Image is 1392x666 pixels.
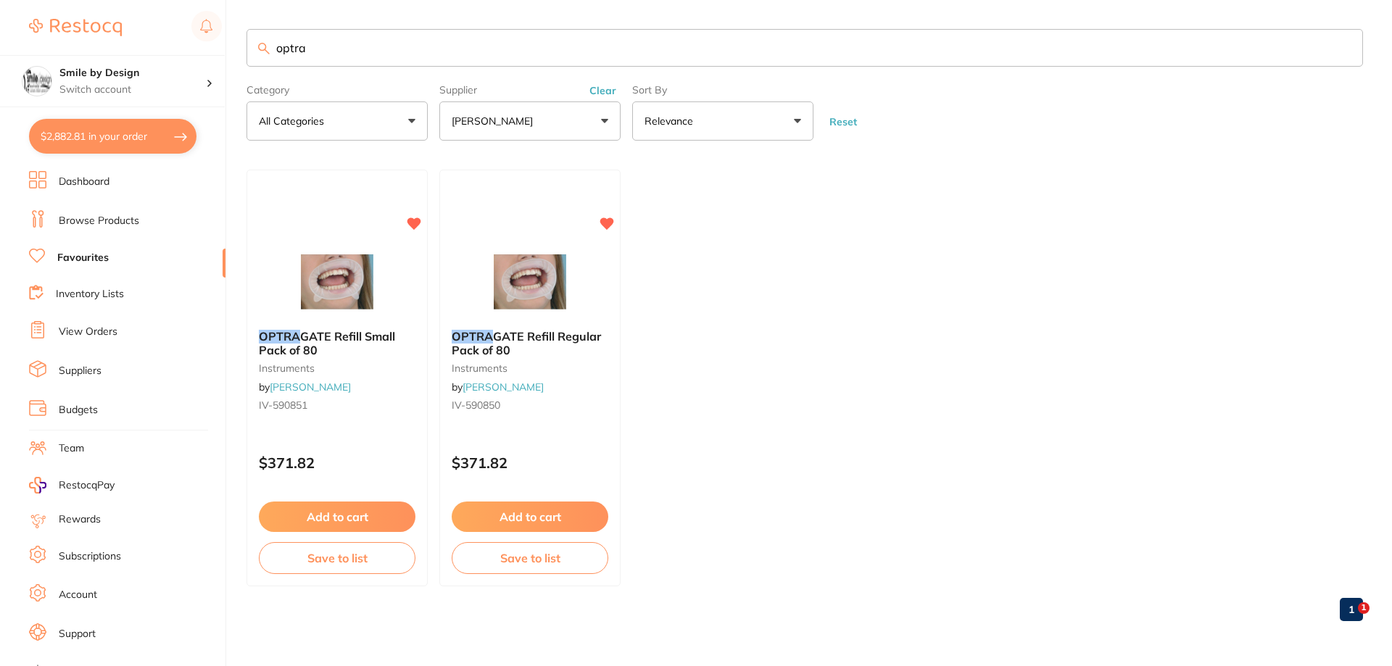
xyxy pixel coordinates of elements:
b: OPTRAGATE Refill Small Pack of 80 [259,330,415,357]
a: Team [59,441,84,456]
a: Favourites [57,251,109,265]
span: by [259,380,351,394]
button: Relevance [632,101,813,141]
em: OPTRA [259,329,300,344]
small: instruments [259,362,415,374]
p: $371.82 [452,454,608,471]
a: [PERSON_NAME] [463,380,544,394]
img: RestocqPay [29,477,46,494]
label: Category [246,84,428,96]
a: Account [59,588,97,602]
label: Supplier [439,84,621,96]
img: OPTRAGATE Refill Small Pack of 80 [290,246,384,318]
a: RestocqPay [29,477,115,494]
a: [PERSON_NAME] [270,380,351,394]
a: Subscriptions [59,549,121,564]
span: by [452,380,544,394]
span: RestocqPay [59,478,115,493]
button: Add to cart [452,501,608,532]
span: IV-590851 [259,399,307,412]
p: Relevance [645,114,699,128]
p: [PERSON_NAME] [452,114,539,128]
button: Save to list [259,542,415,574]
button: Clear [585,84,621,97]
p: $371.82 [259,454,415,471]
span: GATE Refill Small Pack of 80 [259,329,395,357]
button: [PERSON_NAME] [439,101,621,141]
iframe: Intercom live chat [1328,602,1363,637]
p: Switch account [59,83,206,97]
a: 1 [1340,595,1363,624]
h4: Smile by Design [59,66,206,80]
a: Inventory Lists [56,287,124,301]
button: $2,882.81 in your order [29,119,196,154]
a: Dashboard [59,175,109,189]
label: Sort By [632,84,813,96]
a: Rewards [59,512,101,527]
small: instruments [452,362,608,374]
input: Search Favourite Products [246,29,1363,67]
a: View Orders [59,325,117,339]
span: GATE Refill Regular Pack of 80 [452,329,601,357]
button: Save to list [452,542,608,574]
a: Budgets [59,403,98,417]
b: OPTRAGATE Refill Regular Pack of 80 [452,330,608,357]
button: All Categories [246,101,428,141]
img: Restocq Logo [29,19,122,36]
span: 1 [1358,602,1370,614]
a: Suppliers [59,364,101,378]
a: Browse Products [59,214,139,228]
button: Reset [825,115,861,128]
img: Smile by Design [22,67,51,96]
img: OPTRAGATE Refill Regular Pack of 80 [483,246,577,318]
a: Restocq Logo [29,11,122,44]
span: IV-590850 [452,399,500,412]
p: All Categories [259,114,330,128]
button: Add to cart [259,501,415,532]
em: OPTRA [452,329,493,344]
a: Support [59,627,96,641]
